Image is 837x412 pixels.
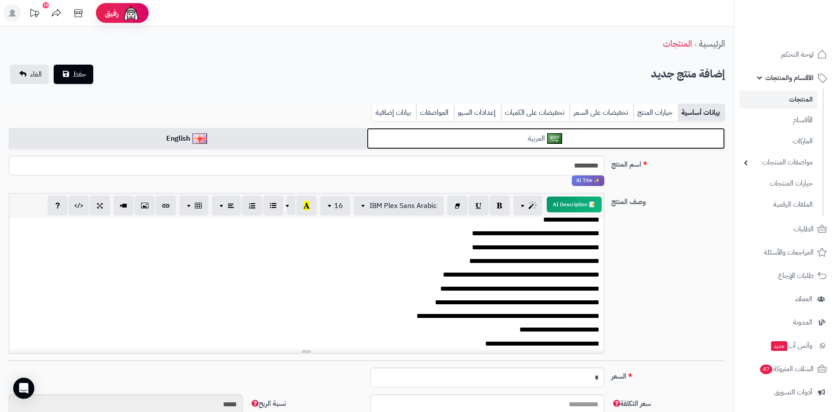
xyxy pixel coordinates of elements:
button: 📝 AI Description [547,197,602,212]
a: الطلبات [739,219,832,240]
a: تحديثات المنصة [23,4,45,24]
span: 16 [334,201,343,211]
a: الملفات الرقمية [739,195,817,214]
img: ai-face.png [122,4,140,22]
a: المنتجات [663,37,692,50]
span: 47 [760,365,772,374]
a: English [9,128,367,149]
a: بيانات أساسية [678,104,725,121]
span: الأقسام والمنتجات [765,72,814,84]
a: لوحة التحكم [739,44,832,65]
span: لوحة التحكم [781,48,814,61]
a: المنتجات [739,91,817,109]
label: السعر [608,368,728,382]
a: المواصفات [416,104,454,121]
img: logo-2.png [777,25,829,43]
button: IBM Plex Sans Arabic [354,196,444,215]
div: 10 [43,2,49,8]
button: حفظ [54,65,93,84]
span: سعر التكلفة [611,398,651,409]
a: المدونة [739,312,832,333]
span: انقر لاستخدام رفيقك الذكي [572,175,604,186]
a: إعدادات السيو [454,104,501,121]
span: المراجعات والأسئلة [764,246,814,259]
a: الغاء [10,65,49,84]
a: السلات المتروكة47 [739,358,832,379]
a: الماركات [739,132,817,151]
a: وآتس آبجديد [739,335,832,356]
a: طلبات الإرجاع [739,265,832,286]
span: الغاء [30,69,42,80]
a: المراجعات والأسئلة [739,242,832,263]
label: اسم المنتج [608,156,728,170]
a: مواصفات المنتجات [739,153,817,172]
a: الأقسام [739,111,817,130]
span: طلبات الإرجاع [778,270,814,282]
span: حفظ [73,69,86,80]
label: وصف المنتج [608,193,728,207]
a: تخفيضات على السعر [570,104,633,121]
span: نسبة الربح [250,398,286,409]
span: العملاء [795,293,812,305]
a: الرئيسية [699,37,725,50]
a: العربية [367,128,725,149]
span: IBM Plex Sans Arabic [369,201,437,211]
span: جديد [771,341,787,351]
a: أدوات التسويق [739,382,832,403]
a: تخفيضات على الكميات [501,104,570,121]
a: خيارات المنتجات [739,174,817,193]
button: 16 [320,196,350,215]
h2: إضافة منتج جديد [651,65,725,83]
span: السلات المتروكة [759,363,814,375]
a: العملاء [739,288,832,310]
span: الطلبات [793,223,814,235]
span: المدونة [793,316,812,328]
img: العربية [547,133,563,144]
div: Open Intercom Messenger [13,378,34,399]
img: English [192,133,208,144]
a: خيارات المنتج [633,104,678,121]
span: وآتس آب [770,339,812,352]
a: بيانات إضافية [372,104,416,121]
span: رفيق [105,8,119,18]
span: أدوات التسويق [774,386,812,398]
